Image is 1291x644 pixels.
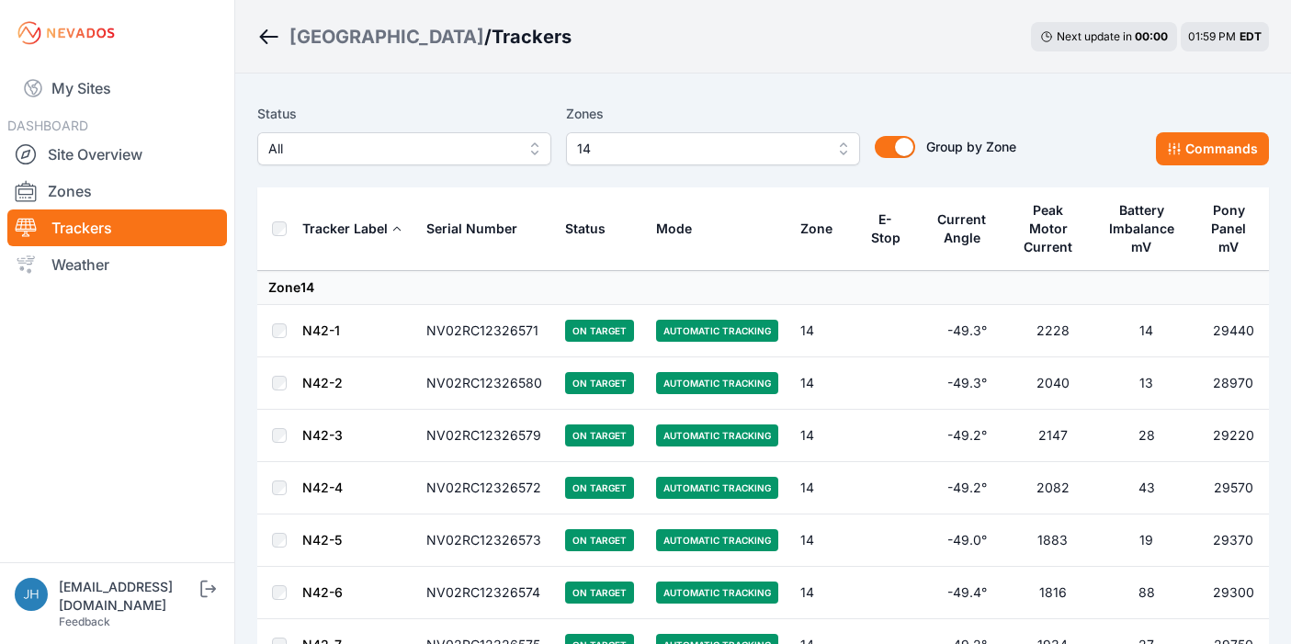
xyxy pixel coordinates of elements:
div: Tracker Label [302,220,388,238]
div: Status [565,220,606,238]
span: On Target [565,320,634,342]
td: 2228 [1010,305,1095,357]
span: On Target [565,529,634,551]
div: E-Stop [869,210,901,247]
a: N42-1 [302,322,340,338]
label: Status [257,103,551,125]
span: Automatic Tracking [656,477,778,499]
span: Automatic Tracking [656,582,778,604]
span: DASHBOARD [7,118,88,133]
button: E-Stop [869,198,913,260]
td: NV02RC12326573 [415,514,554,567]
a: [GEOGRAPHIC_DATA] [289,24,484,50]
span: On Target [565,372,634,394]
td: NV02RC12326571 [415,305,554,357]
td: -49.2° [924,410,1010,462]
div: Peak Motor Current [1021,201,1076,256]
td: 13 [1095,357,1197,410]
td: 29570 [1197,462,1269,514]
td: 14 [789,305,858,357]
img: Nevados [15,18,118,48]
td: NV02RC12326572 [415,462,554,514]
td: 2147 [1010,410,1095,462]
td: 14 [789,514,858,567]
a: My Sites [7,66,227,110]
a: Trackers [7,209,227,246]
span: All [268,138,515,160]
span: Next update in [1057,29,1132,43]
a: N42-4 [302,480,343,495]
button: Pony Panel mV [1208,188,1258,269]
div: Mode [656,220,692,238]
button: Peak Motor Current [1021,188,1084,269]
div: Battery Imbalance mV [1106,201,1177,256]
td: -49.0° [924,514,1010,567]
td: NV02RC12326580 [415,357,554,410]
td: NV02RC12326574 [415,567,554,619]
span: 14 [577,138,823,160]
td: 28 [1095,410,1197,462]
h3: Trackers [492,24,572,50]
label: Zones [566,103,860,125]
img: jhaberkorn@invenergy.com [15,578,48,611]
span: Automatic Tracking [656,320,778,342]
button: Commands [1156,132,1269,165]
span: Automatic Tracking [656,529,778,551]
span: EDT [1240,29,1262,43]
td: 19 [1095,514,1197,567]
td: 14 [1095,305,1197,357]
td: NV02RC12326579 [415,410,554,462]
td: 88 [1095,567,1197,619]
td: 29220 [1197,410,1269,462]
td: -49.3° [924,357,1010,410]
td: 43 [1095,462,1197,514]
button: Battery Imbalance mV [1106,188,1186,269]
div: Zone [800,220,832,238]
td: -49.4° [924,567,1010,619]
div: Current Angle [935,210,989,247]
a: Zones [7,173,227,209]
button: Tracker Label [302,207,402,251]
td: 2082 [1010,462,1095,514]
a: Weather [7,246,227,283]
td: -49.3° [924,305,1010,357]
td: 14 [789,462,858,514]
div: [EMAIL_ADDRESS][DOMAIN_NAME] [59,578,197,615]
button: Zone [800,207,847,251]
td: 1816 [1010,567,1095,619]
td: 29440 [1197,305,1269,357]
span: On Target [565,424,634,446]
td: 2040 [1010,357,1095,410]
button: Status [565,207,620,251]
a: N42-3 [302,427,343,443]
td: 14 [789,567,858,619]
span: / [484,24,492,50]
span: On Target [565,477,634,499]
div: Serial Number [426,220,517,238]
button: Mode [656,207,707,251]
button: All [257,132,551,165]
td: 28970 [1197,357,1269,410]
span: 01:59 PM [1188,29,1236,43]
a: N42-5 [302,532,342,548]
nav: Breadcrumb [257,13,572,61]
span: On Target [565,582,634,604]
td: 1883 [1010,514,1095,567]
td: -49.2° [924,462,1010,514]
div: 00 : 00 [1135,29,1168,44]
a: Site Overview [7,136,227,173]
a: N42-6 [302,584,343,600]
td: 29370 [1197,514,1269,567]
span: Automatic Tracking [656,424,778,446]
button: Serial Number [426,207,532,251]
td: 29300 [1197,567,1269,619]
td: 14 [789,410,858,462]
div: Pony Panel mV [1208,201,1250,256]
span: Group by Zone [926,139,1016,154]
span: Automatic Tracking [656,372,778,394]
a: N42-2 [302,375,343,390]
button: Current Angle [935,198,999,260]
button: 14 [566,132,860,165]
a: Feedback [59,615,110,628]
